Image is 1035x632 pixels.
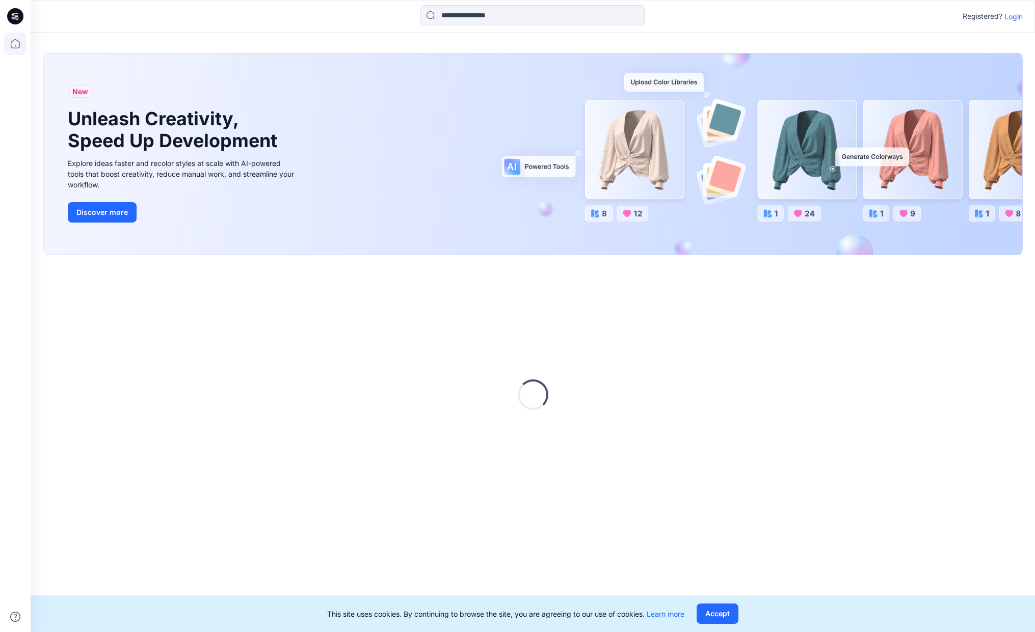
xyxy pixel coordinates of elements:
[327,609,684,619] p: This site uses cookies. By continuing to browse the site, you are agreeing to our use of cookies.
[68,202,297,223] a: Discover more
[68,158,297,190] div: Explore ideas faster and recolor styles at scale with AI-powered tools that boost creativity, red...
[647,610,684,618] a: Learn more
[1004,11,1023,22] p: Login
[963,10,1002,22] p: Registered?
[697,603,738,624] button: Accept
[72,86,88,98] span: New
[68,202,137,223] button: Discover more
[68,108,282,152] h1: Unleash Creativity, Speed Up Development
